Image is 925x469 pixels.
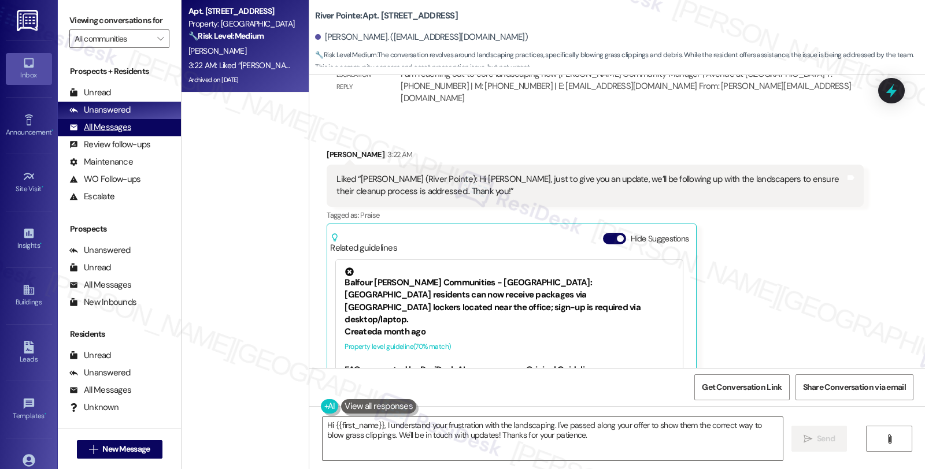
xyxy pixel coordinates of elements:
[791,426,848,452] button: Send
[694,374,789,400] button: Get Conversation Link
[804,434,812,444] i: 
[187,73,297,87] div: Archived on [DATE]
[69,191,114,203] div: Escalate
[45,410,46,418] span: •
[345,364,465,375] b: FAQs generated by ResiDesk AI
[69,121,131,133] div: All Messages
[315,10,458,22] b: River Pointe: Apt. [STREET_ADDRESS]
[69,296,136,308] div: New Inbounds
[885,434,894,444] i: 
[75,29,151,48] input: All communities
[315,31,528,43] div: [PERSON_NAME]. ([EMAIL_ADDRESS][DOMAIN_NAME])
[69,104,131,116] div: Unanswered
[817,433,835,445] span: Send
[6,167,52,198] a: Site Visit •
[58,223,181,235] div: Prospects
[157,34,164,43] i: 
[327,148,863,165] div: [PERSON_NAME]
[526,364,594,375] b: Original Guideline
[69,139,150,151] div: Review follow-ups
[345,341,674,353] div: Property level guideline ( 70 % match)
[327,207,863,224] div: Tagged as:
[69,12,169,29] label: Viewing conversations for
[188,5,295,17] div: Apt. [STREET_ADDRESS]
[6,224,52,255] a: Insights •
[631,233,689,245] label: Hide Suggestions
[58,328,181,340] div: Residents
[188,31,264,41] strong: 🔧 Risk Level: Medium
[69,279,131,291] div: All Messages
[188,18,295,30] div: Property: [GEOGRAPHIC_DATA]
[6,394,52,425] a: Templates •
[315,49,925,74] span: : The conversation revolves around landscaping practices, specifically blowing grass clippings an...
[69,367,131,379] div: Unanswered
[6,280,52,311] a: Buildings
[69,244,131,256] div: Unanswered
[6,337,52,368] a: Leads
[345,267,674,326] div: Balfour [PERSON_NAME] Communities - [GEOGRAPHIC_DATA]: [GEOGRAPHIC_DATA] residents can now receiv...
[102,443,150,455] span: New Message
[42,183,43,191] span: •
[17,10,40,31] img: ResiDesk Logo
[6,53,52,84] a: Inbox
[188,46,246,56] span: [PERSON_NAME]
[89,445,98,454] i: 
[69,384,131,396] div: All Messages
[323,417,783,460] textarea: Hi {{first_name}}, I understand your frustration with the landscaping. I've passed along your off...
[69,262,111,274] div: Unread
[188,60,843,70] div: 3:22 AM: Liked “[PERSON_NAME] (River Pointe): Hi [PERSON_NAME], just to give you an update, we’ll...
[336,56,382,93] div: Email escalation reply
[360,210,379,220] span: Praise
[336,173,845,198] div: Liked “[PERSON_NAME] (River Pointe): Hi [PERSON_NAME], just to give you an update, we’ll be follo...
[330,233,397,254] div: Related guidelines
[40,240,42,248] span: •
[77,440,162,459] button: New Message
[69,156,133,168] div: Maintenance
[51,126,53,135] span: •
[401,55,851,104] div: ResiDesk escalation reply -> I am reaching out to core landscaping now [PERSON_NAME] Community Ma...
[702,381,782,393] span: Get Conversation Link
[345,326,674,338] div: Created a month ago
[803,381,906,393] span: Share Conversation via email
[69,401,119,414] div: Unknown
[384,148,412,161] div: 3:22 AM
[315,50,376,59] strong: 🔧 Risk Level: Medium
[69,349,111,362] div: Unread
[58,65,181,77] div: Prospects + Residents
[795,374,913,400] button: Share Conversation via email
[69,87,111,99] div: Unread
[69,173,140,185] div: WO Follow-ups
